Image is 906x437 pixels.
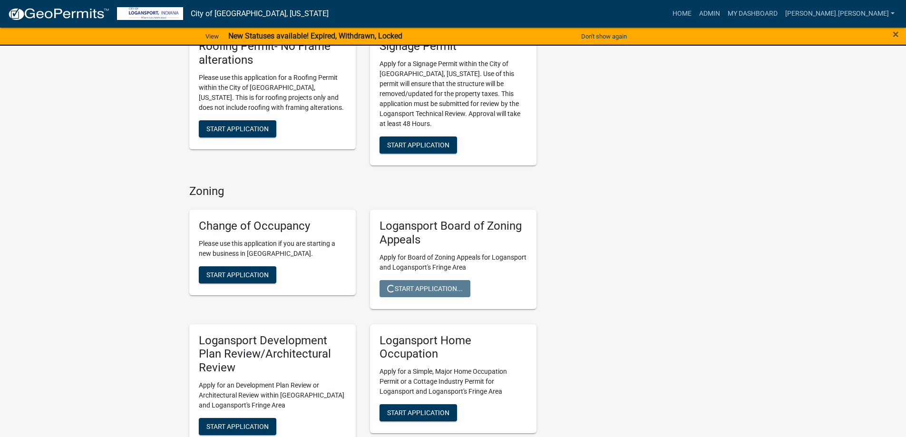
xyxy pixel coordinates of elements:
[380,59,527,129] p: Apply for a Signage Permit within the City of [GEOGRAPHIC_DATA], [US_STATE]. Use of this permit w...
[893,29,899,40] button: Close
[199,120,276,137] button: Start Application
[199,380,346,410] p: Apply for an Development Plan Review or Architectural Review within [GEOGRAPHIC_DATA] and Logansp...
[380,136,457,154] button: Start Application
[380,404,457,421] button: Start Application
[387,409,449,417] span: Start Application
[202,29,223,44] a: View
[387,284,463,292] span: Start Application...
[380,334,527,361] h5: Logansport Home Occupation
[577,29,631,44] button: Don't show again
[380,219,527,247] h5: Logansport Board of Zoning Appeals
[199,334,346,375] h5: Logansport Development Plan Review/Architectural Review
[199,73,346,113] p: Please use this application for a Roofing Permit within the City of [GEOGRAPHIC_DATA], [US_STATE]...
[206,423,269,430] span: Start Application
[117,7,183,20] img: City of Logansport, Indiana
[199,418,276,435] button: Start Application
[206,271,269,278] span: Start Application
[695,5,724,23] a: Admin
[191,6,329,22] a: City of [GEOGRAPHIC_DATA], [US_STATE]
[199,39,346,67] h5: Roofing Permit- No Frame alterations
[380,39,527,53] h5: Signage Permit
[199,266,276,283] button: Start Application
[380,280,470,297] button: Start Application...
[724,5,781,23] a: My Dashboard
[893,28,899,41] span: ×
[199,219,346,233] h5: Change of Occupancy
[189,185,536,198] h4: Zoning
[669,5,695,23] a: Home
[380,367,527,397] p: Apply for a Simple, Major Home Occupation Permit or a Cottage Industry Permit for Logansport and ...
[781,5,898,23] a: [PERSON_NAME].[PERSON_NAME]
[387,141,449,149] span: Start Application
[228,31,402,40] strong: New Statuses available! Expired, Withdrawn, Locked
[199,239,346,259] p: Please use this application if you are starting a new business in [GEOGRAPHIC_DATA].
[380,252,527,272] p: Apply for Board of Zoning Appeals for Logansport and Logansport's Fringe Area
[206,125,269,133] span: Start Application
